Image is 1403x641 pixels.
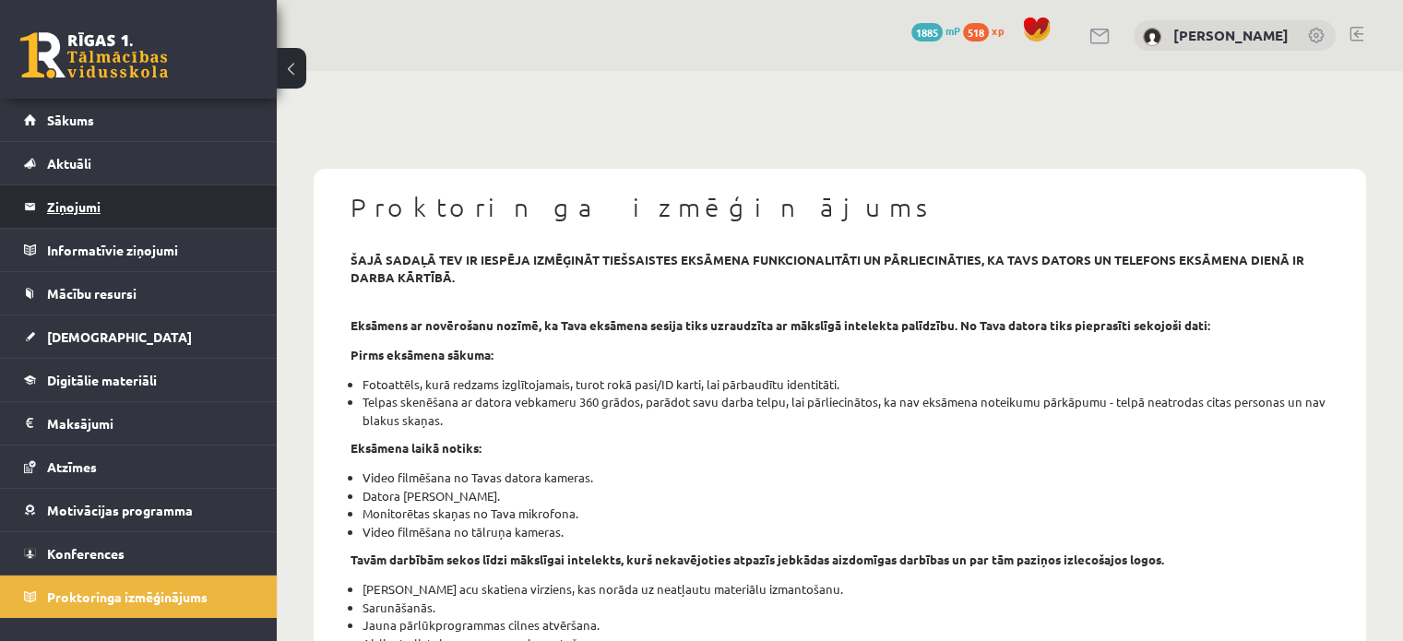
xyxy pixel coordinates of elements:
a: Ziņojumi [24,185,254,228]
a: Aktuāli [24,142,254,184]
a: Digitālie materiāli [24,359,254,401]
a: 518 xp [963,23,1013,38]
li: Datora [PERSON_NAME]. [363,487,1329,505]
a: 1885 mP [911,23,960,38]
strong: Eksāmena laikā notiks: [351,440,482,456]
span: Sākums [47,112,94,128]
span: Proktoringa izmēģinājums [47,588,208,605]
a: Informatīvie ziņojumi [24,229,254,271]
li: Video filmēšana no Tavas datora kameras. [363,469,1329,487]
strong: Tavām darbībām sekos līdzi mākslīgai intelekts, kurš nekavējoties atpazīs jebkādas aizdomīgas dar... [351,552,1164,567]
legend: Informatīvie ziņojumi [47,229,254,271]
h1: Proktoringa izmēģinājums [351,192,1329,223]
a: Proktoringa izmēģinājums [24,576,254,618]
li: Monitorētas skaņas no Tava mikrofona. [363,504,1329,523]
li: [PERSON_NAME] acu skatiena virziens, kas norāda uz neatļautu materiālu izmantošanu. [363,580,1329,599]
strong: Eksāmens ar novērošanu nozīmē, ka Tava eksāmena sesija tiks uzraudzīta ar mākslīgā intelekta palī... [351,317,1210,333]
span: Mācību resursi [47,285,137,302]
li: Telpas skenēšana ar datora vebkameru 360 grādos, parādot savu darba telpu, lai pārliecinātos, ka ... [363,393,1329,430]
a: Atzīmes [24,445,254,488]
span: [DEMOGRAPHIC_DATA] [47,328,192,345]
legend: Ziņojumi [47,185,254,228]
legend: Maksājumi [47,402,254,445]
span: Aktuāli [47,155,91,172]
span: xp [992,23,1004,38]
a: Motivācijas programma [24,489,254,531]
strong: šajā sadaļā tev ir iespēja izmēģināt tiešsaistes eksāmena funkcionalitāti un pārliecināties, ka t... [351,252,1304,286]
span: 1885 [911,23,943,42]
strong: Pirms eksāmena sākuma: [351,347,493,362]
li: Sarunāšanās. [363,599,1329,617]
a: [DEMOGRAPHIC_DATA] [24,315,254,358]
li: Jauna pārlūkprogrammas cilnes atvēršana. [363,616,1329,635]
span: Atzīmes [47,458,97,475]
a: Maksājumi [24,402,254,445]
a: Konferences [24,532,254,575]
span: Motivācijas programma [47,502,193,518]
a: Sākums [24,99,254,141]
span: 518 [963,23,989,42]
span: Digitālie materiāli [47,372,157,388]
img: Rēzija Blūma [1143,28,1161,46]
li: Fotoattēls, kurā redzams izglītojamais, turot rokā pasi/ID karti, lai pārbaudītu identitāti. [363,375,1329,394]
a: Rīgas 1. Tālmācības vidusskola [20,32,168,78]
span: mP [945,23,960,38]
a: [PERSON_NAME] [1173,26,1289,44]
span: Konferences [47,545,125,562]
a: Mācību resursi [24,272,254,315]
li: Video filmēšana no tālruņa kameras. [363,523,1329,541]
